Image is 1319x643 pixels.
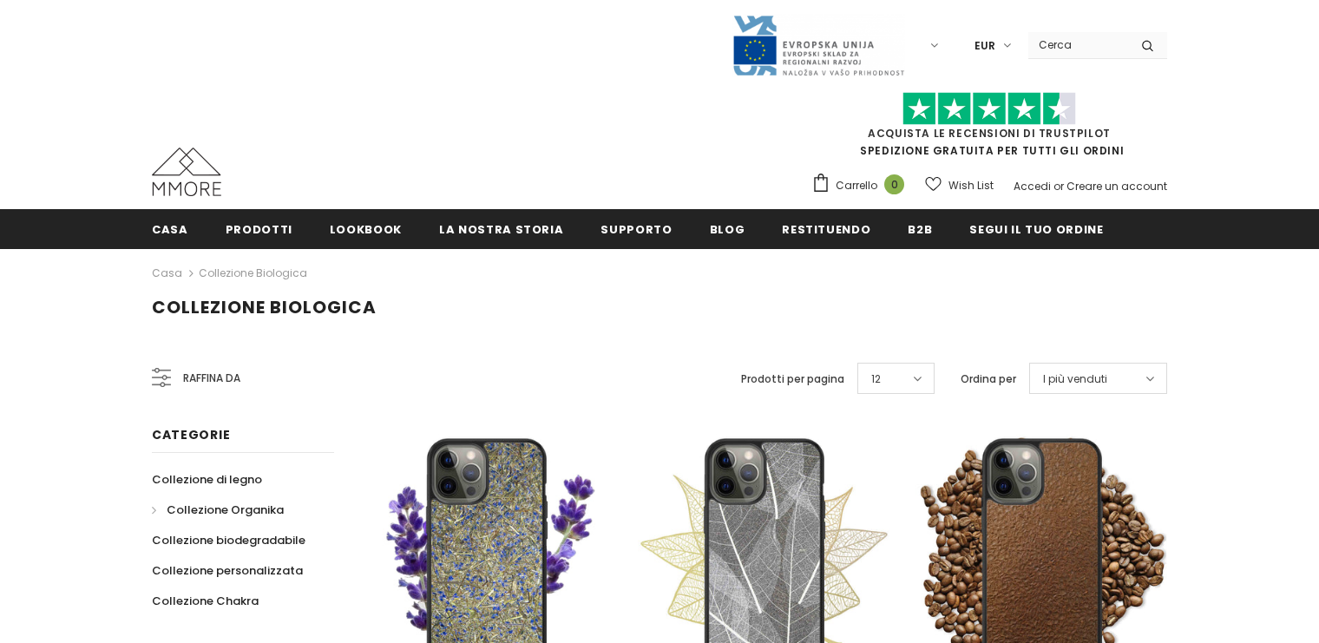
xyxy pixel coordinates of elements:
span: Collezione personalizzata [152,562,303,579]
label: Ordina per [961,371,1016,388]
span: Wish List [948,177,994,194]
span: Collezione biodegradabile [152,532,305,548]
a: Wish List [925,170,994,200]
span: Collezione di legno [152,471,262,488]
a: Acquista le recensioni di TrustPilot [868,126,1111,141]
a: Carrello 0 [811,173,913,199]
span: 12 [871,371,881,388]
span: I più venduti [1043,371,1107,388]
a: B2B [908,209,932,248]
img: Fidati di Pilot Stars [902,92,1076,126]
span: Blog [710,221,745,238]
a: Casa [152,209,188,248]
input: Search Site [1028,32,1128,57]
span: or [1053,179,1064,194]
a: Creare un account [1066,179,1167,194]
span: La nostra storia [439,221,563,238]
span: Carrello [836,177,877,194]
a: Prodotti [226,209,292,248]
a: Blog [710,209,745,248]
a: Restituendo [782,209,870,248]
span: Segui il tuo ordine [969,221,1103,238]
span: supporto [600,221,672,238]
a: Javni Razpis [732,37,905,52]
a: Casa [152,263,182,284]
a: Accedi [1014,179,1051,194]
span: EUR [974,37,995,55]
span: Raffina da [183,369,240,388]
a: La nostra storia [439,209,563,248]
span: Collezione Organika [167,502,284,518]
a: Segui il tuo ordine [969,209,1103,248]
span: Collezione Chakra [152,593,259,609]
a: Lookbook [330,209,402,248]
span: Collezione biologica [152,295,377,319]
a: Collezione biologica [199,266,307,280]
label: Prodotti per pagina [741,371,844,388]
a: Collezione Chakra [152,586,259,616]
span: Casa [152,221,188,238]
span: Lookbook [330,221,402,238]
span: Prodotti [226,221,292,238]
a: Collezione personalizzata [152,555,303,586]
span: B2B [908,221,932,238]
img: Javni Razpis [732,14,905,77]
a: Collezione di legno [152,464,262,495]
a: Collezione Organika [152,495,284,525]
span: Categorie [152,426,230,443]
a: Collezione biodegradabile [152,525,305,555]
a: supporto [600,209,672,248]
img: Casi MMORE [152,148,221,196]
span: SPEDIZIONE GRATUITA PER TUTTI GLI ORDINI [811,100,1167,158]
span: Restituendo [782,221,870,238]
span: 0 [884,174,904,194]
